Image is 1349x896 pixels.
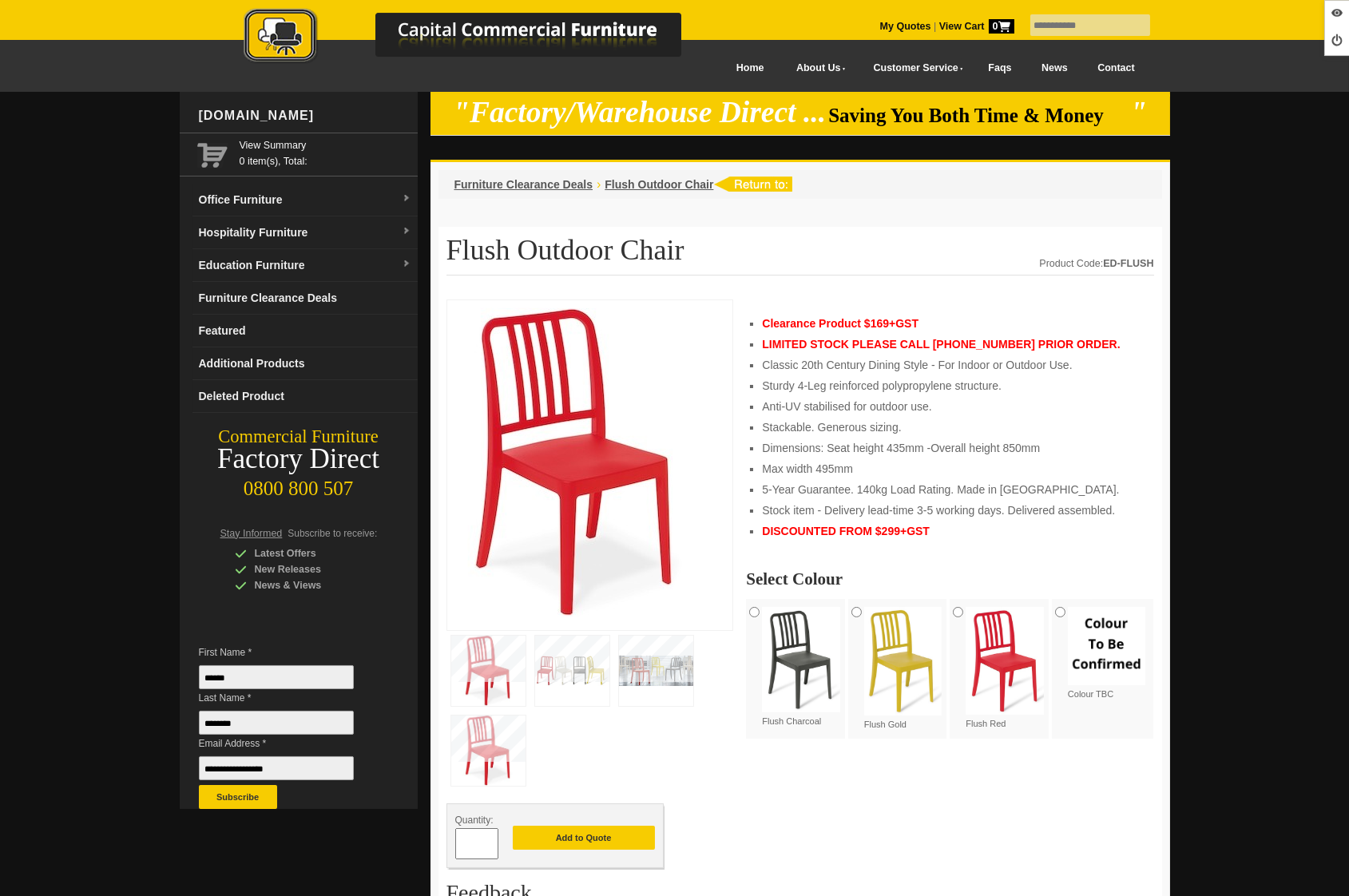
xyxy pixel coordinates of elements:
img: Capital Commercial Furniture Logo [200,8,759,66]
li: Stackable. Generous sizing. [762,419,1137,435]
button: Add to Quote [513,826,655,850]
a: Capital Commercial Furniture Logo [200,8,759,71]
label: Colour TBC [1068,607,1146,700]
a: Contact [1082,50,1149,86]
a: Hospitality Furnituredropdown [192,216,418,249]
div: Factory Direct [180,448,418,470]
input: Email Address * [199,756,354,780]
img: dropdown [402,260,411,269]
a: View Summary [240,137,411,153]
img: Flush Gold [864,607,942,716]
h2: Select Colour [746,571,1153,587]
span: 0 item(s), Total: [240,137,411,167]
a: My Quotes [880,21,931,32]
span: Email Address * [199,735,378,751]
li: Stock item - Delivery lead-time 3-5 working days. Delivered assembled. [762,502,1137,518]
a: Customer Service [855,50,973,86]
li: Sturdy 4-Leg reinforced polypropylene structure. [762,378,1137,394]
div: New Releases [235,561,387,577]
a: Office Furnituredropdown [192,184,418,216]
li: 5-Year Guarantee. 140kg Load Rating. Made in [GEOGRAPHIC_DATA]. [762,482,1137,498]
div: Commercial Furniture [180,426,418,448]
strong: ED-FLUSH [1103,258,1153,269]
a: Faqs [974,50,1027,86]
strong: LIMITED STOCK PLEASE CALL [PHONE_NUMBER] PRIOR ORDER. [762,338,1120,351]
li: › [597,176,601,192]
div: [DOMAIN_NAME] [192,92,418,140]
label: Flush Charcoal [762,607,840,728]
span: Stay Informed [220,528,283,539]
li: Classic 20th Century Dining Style - For Indoor or Outdoor Use. [762,357,1137,373]
span: DISCOUNTED FROM $299+GST [762,525,930,537]
a: Additional Products [192,347,418,380]
div: Product Code: [1039,256,1153,272]
span: Saving You Both Time & Money [828,105,1128,126]
label: Flush Red [966,607,1044,731]
em: " [1130,96,1147,129]
a: News [1026,50,1082,86]
a: Education Furnituredropdown [192,249,418,282]
a: Furniture Clearance Deals [454,178,593,191]
img: return to [713,176,792,192]
em: "Factory/Warehouse Direct ... [453,96,826,129]
span: Subscribe to receive: [288,528,377,539]
strong: View Cart [939,21,1014,32]
input: Last Name * [199,711,354,735]
a: Furniture Clearance Deals [192,282,418,315]
input: First Name * [199,665,354,689]
a: Deleted Product [192,380,418,413]
span: 0 [989,19,1014,34]
h1: Flush Outdoor Chair [446,235,1154,276]
li: Anti-UV stabilised for outdoor use. [762,398,1137,414]
span: Last Name * [199,690,378,706]
a: About Us [779,50,855,86]
span: First Name * [199,644,378,660]
li: Dimensions: Seat height 435mm -Overall height 850mm [762,440,1137,456]
button: Subscribe [199,785,277,809]
a: Flush Outdoor Chair [605,178,713,191]
img: Colour TBC [1068,607,1146,685]
div: News & Views [235,577,387,593]
strong: Clearance Product $169+GST [762,317,919,330]
img: Flush Red [966,607,1044,715]
a: Featured [192,315,418,347]
img: dropdown [402,194,411,204]
a: View Cart0 [936,21,1014,32]
div: Latest Offers [235,545,387,561]
div: 0800 800 507 [180,470,418,500]
img: dropdown [402,227,411,236]
img: Flush Charcoal [762,607,840,712]
img: Flush Outdoor Chair [455,308,695,617]
span: Quantity: [455,815,494,826]
label: Flush Gold [864,607,942,731]
li: Max width 495mm [762,461,1137,477]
